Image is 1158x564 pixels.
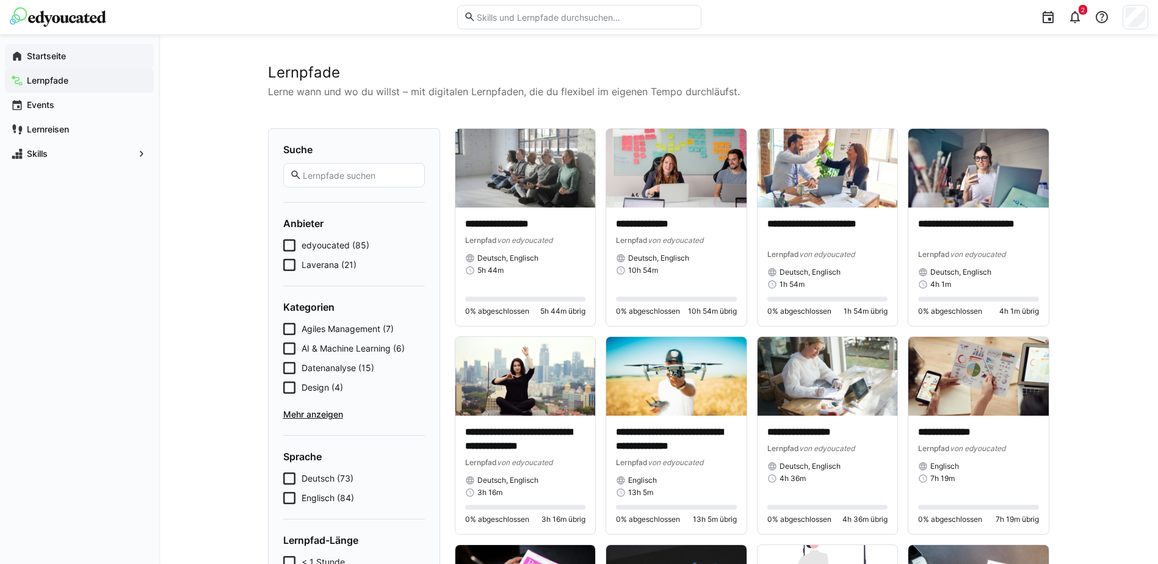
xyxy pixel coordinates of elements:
input: Skills und Lernpfade durchsuchen… [476,12,694,23]
span: 1h 54m übrig [844,306,888,316]
span: 0% abgeschlossen [465,306,529,316]
span: Deutsch, Englisch [780,461,841,471]
h4: Suche [283,143,425,156]
img: image [455,337,596,416]
h4: Kategorien [283,301,425,313]
img: image [606,337,747,416]
span: 1h 54m [780,280,805,289]
img: image [908,129,1049,208]
span: 4h 1m [930,280,951,289]
span: von edyoucated [497,236,552,245]
span: von edyoucated [648,458,703,467]
span: von edyoucated [799,250,855,259]
span: 3h 16m [477,488,502,497]
span: Mehr anzeigen [283,408,425,421]
span: Lernpfad [918,444,950,453]
img: image [908,337,1049,416]
span: 13h 5m übrig [693,515,737,524]
img: image [758,129,898,208]
span: 2 [1081,6,1085,13]
span: AI & Machine Learning (6) [302,342,405,355]
span: von edyoucated [799,444,855,453]
span: 0% abgeschlossen [767,306,831,316]
span: Lernpfad [767,250,799,259]
span: 13h 5m [628,488,653,497]
img: image [758,337,898,416]
span: Englisch [930,461,959,471]
span: Lernpfad [616,458,648,467]
span: 5h 44m [477,266,504,275]
span: 4h 36m [780,474,806,483]
span: Agiles Management (7) [302,323,394,335]
span: 5h 44m übrig [540,306,585,316]
span: Deutsch (73) [302,472,353,485]
h4: Lernpfad-Länge [283,534,425,546]
span: 10h 54m übrig [688,306,737,316]
span: Lernpfad [767,444,799,453]
span: 7h 19m [930,474,955,483]
span: Laverana (21) [302,259,356,271]
h4: Anbieter [283,217,425,230]
span: von edyoucated [950,250,1005,259]
span: 0% abgeschlossen [918,515,982,524]
img: image [606,129,747,208]
span: Lernpfad [465,458,497,467]
p: Lerne wann und wo du willst – mit digitalen Lernpfaden, die du flexibel im eigenen Tempo durchläu... [268,84,1049,99]
span: Deutsch, Englisch [628,253,689,263]
span: Design (4) [302,381,343,394]
span: 0% abgeschlossen [918,306,982,316]
span: edyoucated (85) [302,239,369,251]
h4: Sprache [283,450,425,463]
span: 4h 1m übrig [999,306,1039,316]
span: Englisch (84) [302,492,354,504]
span: 4h 36m übrig [842,515,888,524]
span: von edyoucated [950,444,1005,453]
span: Deutsch, Englisch [477,253,538,263]
span: Englisch [628,475,657,485]
span: Deutsch, Englisch [930,267,991,277]
h2: Lernpfade [268,63,1049,82]
span: 0% abgeschlossen [465,515,529,524]
span: 3h 16m übrig [541,515,585,524]
span: 10h 54m [628,266,658,275]
span: Lernpfad [918,250,950,259]
span: 0% abgeschlossen [616,515,680,524]
span: 0% abgeschlossen [767,515,831,524]
span: Datenanalyse (15) [302,362,374,374]
span: von edyoucated [497,458,552,467]
span: 0% abgeschlossen [616,306,680,316]
span: von edyoucated [648,236,703,245]
span: Deutsch, Englisch [477,475,538,485]
span: 7h 19m übrig [996,515,1039,524]
img: image [455,129,596,208]
span: Lernpfad [465,236,497,245]
input: Lernpfade suchen [302,170,418,181]
span: Lernpfad [616,236,648,245]
span: Deutsch, Englisch [780,267,841,277]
